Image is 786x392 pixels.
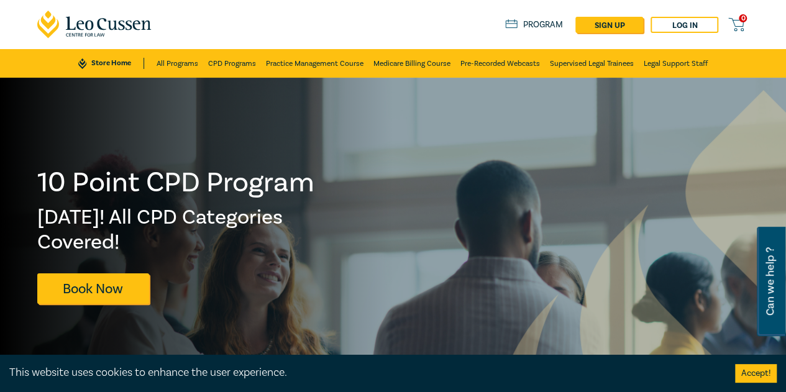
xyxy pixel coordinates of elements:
[739,14,747,22] span: 0
[651,17,718,33] a: Log in
[9,365,716,381] div: This website uses cookies to enhance the user experience.
[157,49,198,78] a: All Programs
[37,205,316,255] h2: [DATE]! All CPD Categories Covered!
[37,166,316,199] h1: 10 Point CPD Program
[78,58,144,69] a: Store Home
[764,234,776,329] span: Can we help ?
[505,19,563,30] a: Program
[575,17,643,33] a: sign up
[735,364,777,383] button: Accept cookies
[644,49,708,78] a: Legal Support Staff
[460,49,540,78] a: Pre-Recorded Webcasts
[266,49,363,78] a: Practice Management Course
[550,49,634,78] a: Supervised Legal Trainees
[373,49,450,78] a: Medicare Billing Course
[208,49,256,78] a: CPD Programs
[37,273,149,304] a: Book Now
